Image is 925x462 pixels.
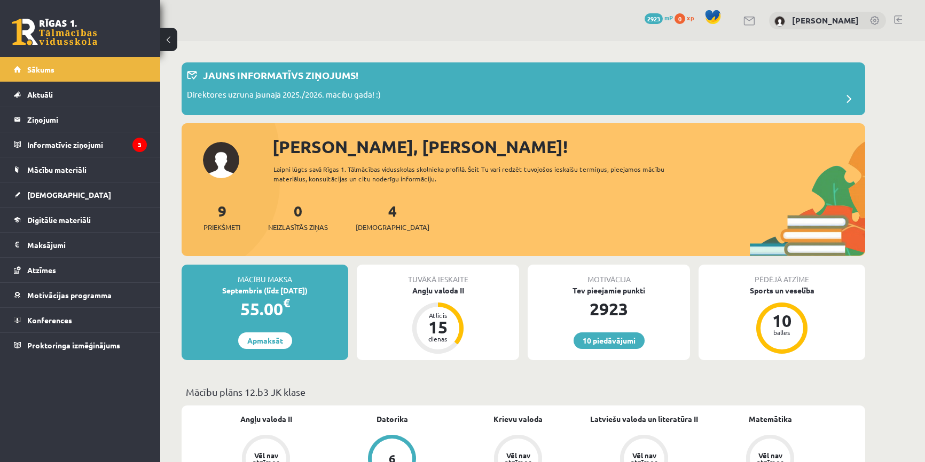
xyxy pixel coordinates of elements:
div: Tuvākā ieskaite [357,265,519,285]
span: Neizlasītās ziņas [268,222,328,233]
a: [PERSON_NAME] [792,15,859,26]
div: dienas [422,336,454,342]
p: Jauns informatīvs ziņojums! [203,68,358,82]
p: Mācību plāns 12.b3 JK klase [186,385,861,399]
div: 10 [766,312,798,329]
a: Informatīvie ziņojumi3 [14,132,147,157]
a: Angļu valoda II [240,413,292,425]
div: 15 [422,318,454,336]
span: Mācību materiāli [27,165,87,174]
div: Motivācija [528,265,690,285]
span: Priekšmeti [203,222,240,233]
a: Ziņojumi [14,107,147,132]
a: [DEMOGRAPHIC_DATA] [14,182,147,207]
a: Proktoringa izmēģinājums [14,333,147,357]
a: Mācību materiāli [14,157,147,182]
a: Latviešu valoda un literatūra II [590,413,698,425]
a: Datorika [377,413,408,425]
div: [PERSON_NAME], [PERSON_NAME]! [272,134,865,160]
p: Direktores uzruna jaunajā 2025./2026. mācību gadā! :) [187,89,381,103]
div: 2923 [528,296,690,322]
div: Septembris (līdz [DATE]) [182,285,348,296]
a: Digitālie materiāli [14,208,147,232]
div: Angļu valoda II [357,285,519,296]
span: Atzīmes [27,265,56,275]
div: balles [766,329,798,336]
a: Sports un veselība 10 balles [699,285,865,355]
legend: Maksājumi [27,233,147,257]
a: 10 piedāvājumi [574,332,645,349]
i: 3 [132,138,147,152]
span: Proktoringa izmēģinājums [27,340,120,350]
div: 55.00 [182,296,348,322]
a: 0Neizlasītās ziņas [268,201,328,233]
span: [DEMOGRAPHIC_DATA] [27,190,111,200]
a: Motivācijas programma [14,283,147,307]
a: Maksājumi [14,233,147,257]
span: mP [664,13,673,22]
span: 2923 [645,13,663,24]
a: 0 xp [675,13,699,22]
a: Matemātika [749,413,792,425]
a: Jauns informatīvs ziņojums! Direktores uzruna jaunajā 2025./2026. mācību gadā! :) [187,68,860,110]
legend: Ziņojumi [27,107,147,132]
span: Motivācijas programma [27,290,112,300]
a: Atzīmes [14,258,147,282]
div: Pēdējā atzīme [699,265,865,285]
a: Rīgas 1. Tālmācības vidusskola [12,19,97,45]
span: 0 [675,13,685,24]
span: Digitālie materiāli [27,215,91,225]
span: € [283,295,290,310]
a: Krievu valoda [493,413,543,425]
a: 9Priekšmeti [203,201,240,233]
a: Konferences [14,308,147,332]
div: Laipni lūgts savā Rīgas 1. Tālmācības vidusskolas skolnieka profilā. Šeit Tu vari redzēt tuvojošo... [273,164,684,184]
div: Atlicis [422,312,454,318]
span: Sākums [27,65,54,74]
div: Mācību maksa [182,265,348,285]
div: Sports un veselība [699,285,865,296]
div: Tev pieejamie punkti [528,285,690,296]
a: 4[DEMOGRAPHIC_DATA] [356,201,429,233]
a: Sākums [14,57,147,82]
span: xp [687,13,694,22]
span: [DEMOGRAPHIC_DATA] [356,222,429,233]
span: Konferences [27,315,72,325]
img: Roberts Šmelds [774,16,785,27]
a: Apmaksāt [238,332,292,349]
legend: Informatīvie ziņojumi [27,132,147,157]
a: Aktuāli [14,82,147,107]
a: Angļu valoda II Atlicis 15 dienas [357,285,519,355]
span: Aktuāli [27,90,53,99]
a: 2923 mP [645,13,673,22]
